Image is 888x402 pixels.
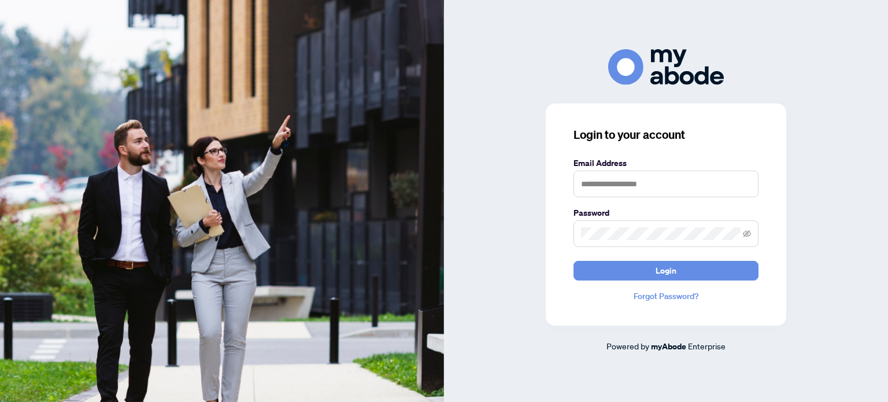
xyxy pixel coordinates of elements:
[743,230,751,238] span: eye-invisible
[573,290,758,303] a: Forgot Password?
[608,49,724,84] img: ma-logo
[573,157,758,169] label: Email Address
[656,261,676,280] span: Login
[606,341,649,351] span: Powered by
[573,127,758,143] h3: Login to your account
[651,340,686,353] a: myAbode
[688,341,726,351] span: Enterprise
[573,261,758,281] button: Login
[573,206,758,219] label: Password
